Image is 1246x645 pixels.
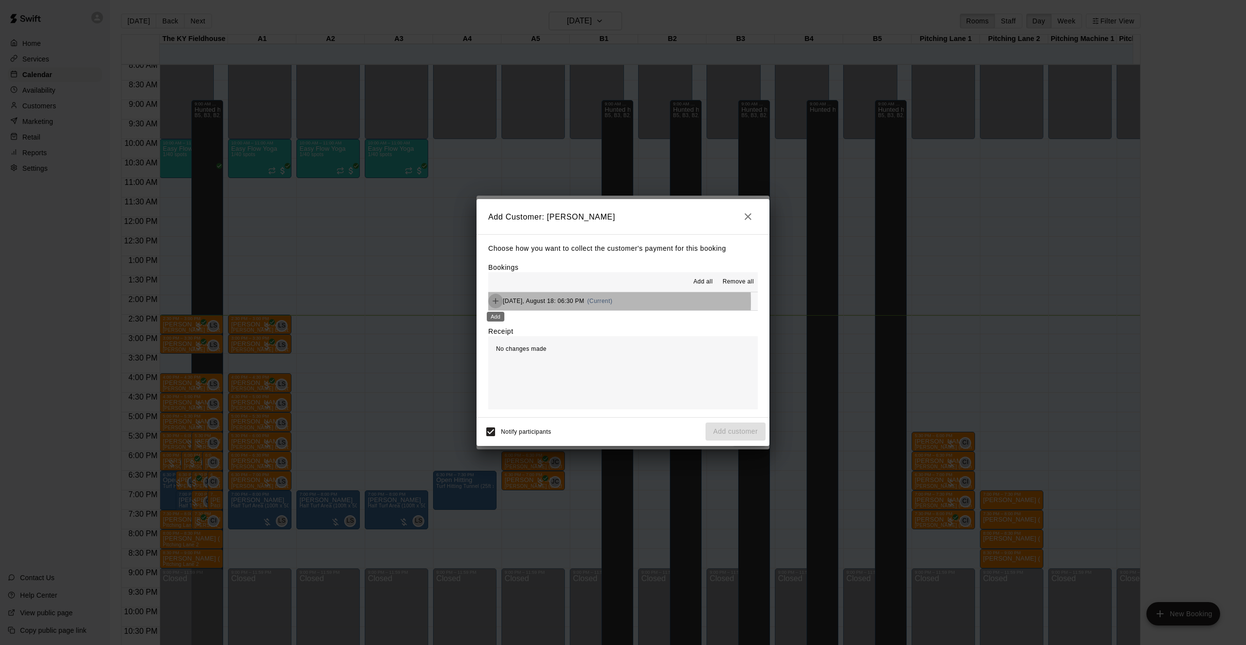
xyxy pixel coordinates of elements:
span: Notify participants [501,428,551,435]
div: Add [487,312,504,322]
label: Receipt [488,326,513,336]
span: No changes made [496,345,546,352]
p: Choose how you want to collect the customer's payment for this booking [488,242,758,255]
button: Add[DATE], August 18: 06:30 PM(Current) [488,292,758,310]
span: Remove all [723,277,754,287]
label: Bookings [488,263,519,271]
span: Add [488,297,503,304]
span: [DATE], August 18: 06:30 PM [503,298,584,304]
span: (Current) [587,298,613,304]
h2: Add Customer: [PERSON_NAME] [477,199,769,234]
button: Add all [687,274,719,290]
span: Add all [693,277,713,287]
button: Remove all [719,274,758,290]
